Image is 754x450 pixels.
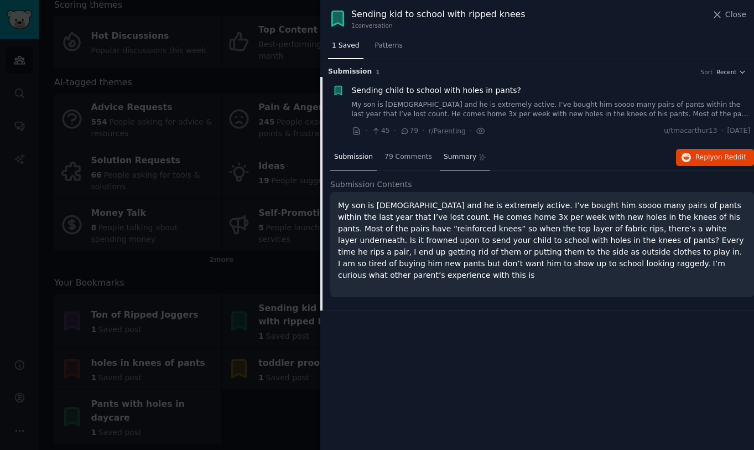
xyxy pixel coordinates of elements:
[714,153,746,161] span: on Reddit
[695,153,746,163] span: Reply
[328,37,363,60] a: 1 Saved
[429,127,466,135] span: r/Parenting
[721,126,724,136] span: ·
[444,152,476,162] span: Summary
[394,125,396,137] span: ·
[400,126,418,136] span: 79
[725,9,746,20] span: Close
[371,37,407,60] a: Patterns
[328,67,372,77] span: Submission
[352,100,751,120] a: My son is [DEMOGRAPHIC_DATA] and he is extremely active. I’ve bought him soooo many pairs of pant...
[384,152,432,162] span: 79 Comments
[676,149,754,167] button: Replyon Reddit
[664,126,717,136] span: u/tmacarthur13
[711,9,746,20] button: Close
[701,68,713,76] div: Sort
[351,22,526,29] div: 1 conversation
[334,152,373,162] span: Submission
[332,41,360,51] span: 1 Saved
[716,68,736,76] span: Recent
[375,41,403,51] span: Patterns
[470,125,472,137] span: ·
[716,68,746,76] button: Recent
[330,179,412,190] span: Submission Contents
[338,200,746,281] p: My son is [DEMOGRAPHIC_DATA] and he is extremely active. I’ve bought him soooo many pairs of pant...
[371,126,389,136] span: 45
[376,69,379,75] span: 1
[365,125,367,137] span: ·
[727,126,750,136] span: [DATE]
[422,125,424,137] span: ·
[352,85,522,96] a: Sending child to school with holes in pants?
[351,8,526,22] div: Sending kid to school with ripped knees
